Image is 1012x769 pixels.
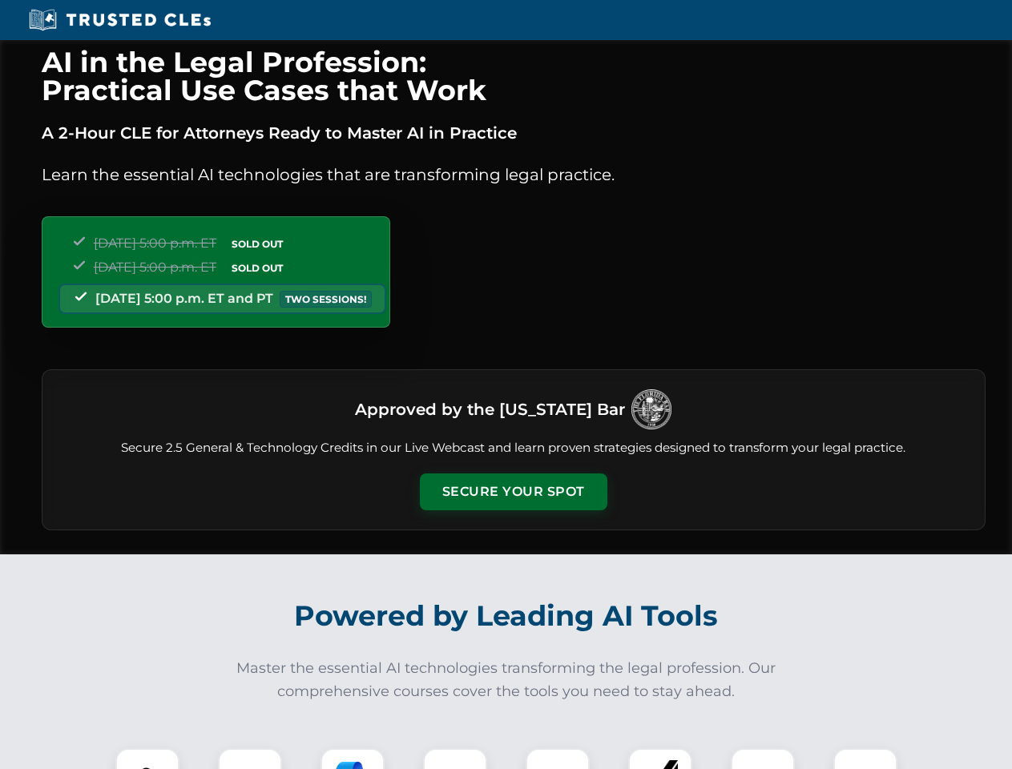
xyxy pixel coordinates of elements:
button: Secure Your Spot [420,473,607,510]
span: [DATE] 5:00 p.m. ET [94,236,216,251]
span: SOLD OUT [226,236,288,252]
h1: AI in the Legal Profession: Practical Use Cases that Work [42,48,986,104]
span: SOLD OUT [226,260,288,276]
img: Trusted CLEs [24,8,216,32]
p: A 2-Hour CLE for Attorneys Ready to Master AI in Practice [42,120,986,146]
p: Master the essential AI technologies transforming the legal profession. Our comprehensive courses... [226,657,787,703]
h2: Powered by Leading AI Tools [62,588,950,644]
img: Logo [631,389,671,429]
span: [DATE] 5:00 p.m. ET [94,260,216,275]
h3: Approved by the [US_STATE] Bar [355,395,625,424]
p: Learn the essential AI technologies that are transforming legal practice. [42,162,986,187]
p: Secure 2.5 General & Technology Credits in our Live Webcast and learn proven strategies designed ... [62,439,966,457]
